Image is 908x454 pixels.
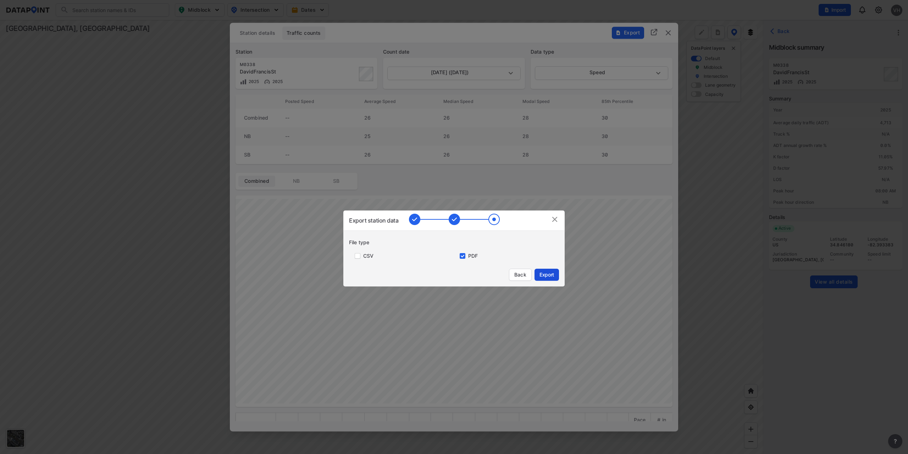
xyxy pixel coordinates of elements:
[514,271,527,278] span: Back
[550,215,559,224] img: IvGo9hDFjq0U70AQfCTEoVEAFwAAAAASUVORK5CYII=
[363,252,373,259] label: CSV
[468,252,478,259] label: PDF
[539,271,555,278] span: Export
[349,239,565,246] div: File type
[409,214,500,225] img: 1r8AAAAASUVORK5CYII=
[349,216,398,225] div: Export station data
